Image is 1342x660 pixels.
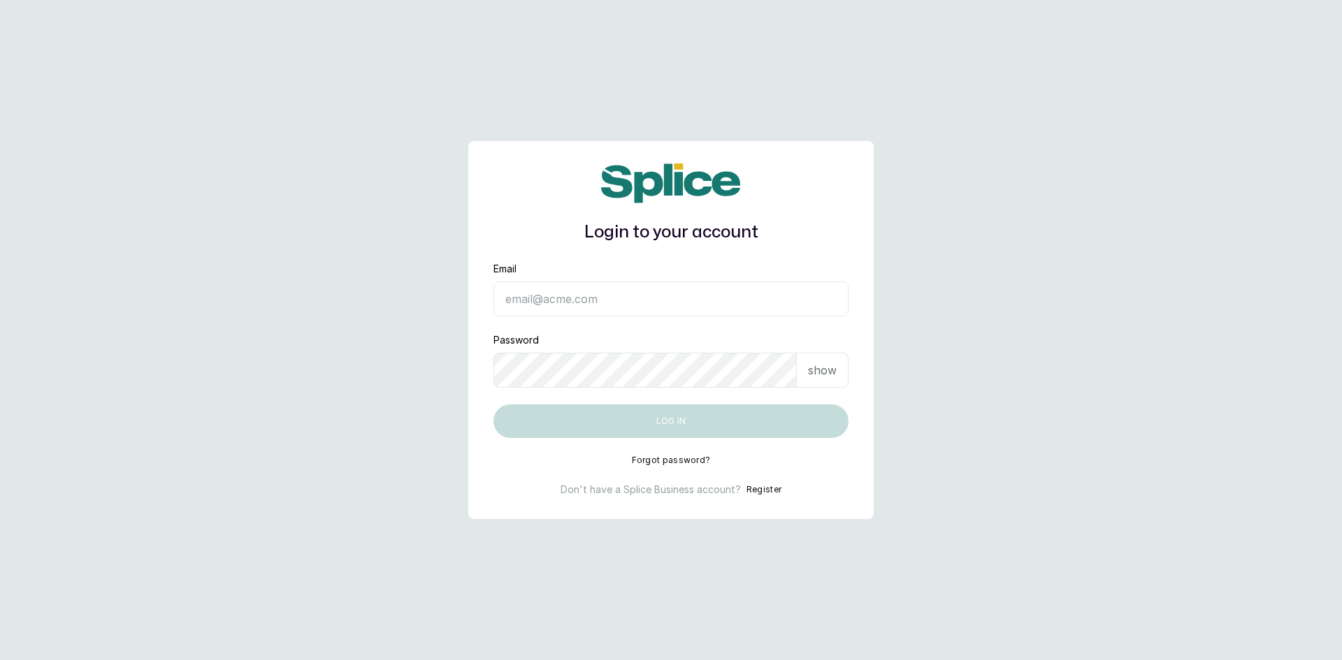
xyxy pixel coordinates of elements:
label: Email [493,262,517,276]
p: show [808,362,837,379]
h1: Login to your account [493,220,849,245]
label: Password [493,333,539,347]
p: Don't have a Splice Business account? [561,483,741,497]
button: Forgot password? [632,455,711,466]
input: email@acme.com [493,281,849,316]
button: Log in [493,404,849,438]
button: Register [746,483,781,497]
